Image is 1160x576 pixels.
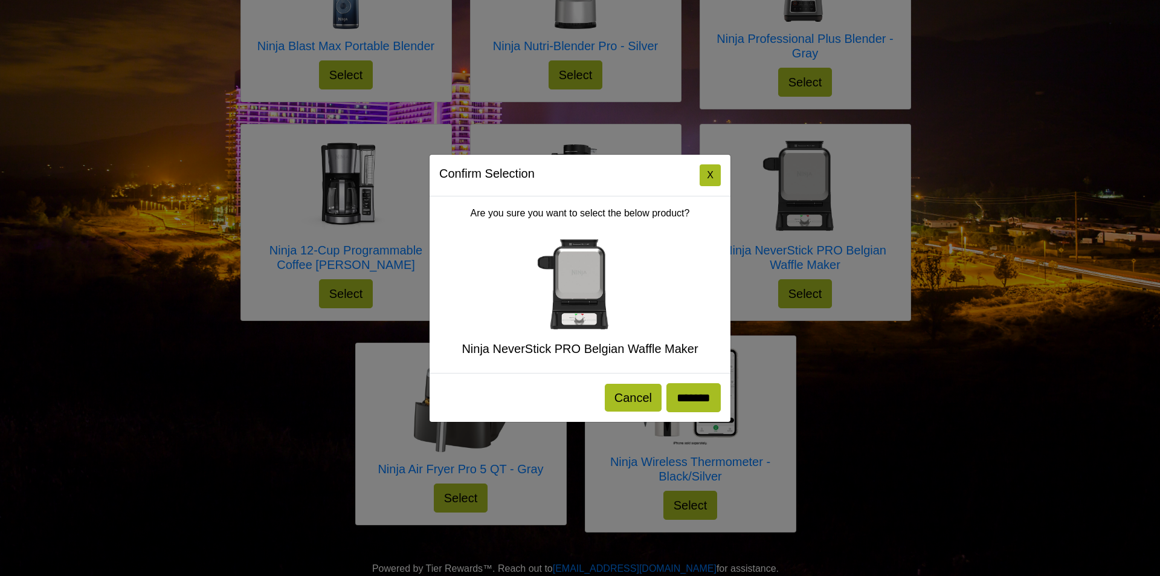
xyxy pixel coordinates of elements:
[532,235,628,332] img: Ninja NeverStick PRO Belgian Waffle Maker
[700,164,721,186] button: Close
[605,384,662,412] button: Cancel
[430,196,730,373] div: Are you sure you want to select the below product?
[439,164,535,183] h5: Confirm Selection
[439,341,721,356] h5: Ninja NeverStick PRO Belgian Waffle Maker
